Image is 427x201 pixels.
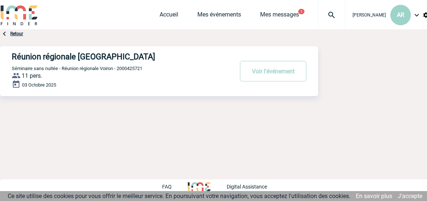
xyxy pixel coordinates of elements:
[162,183,188,190] a: FAQ
[188,182,211,191] img: http://www.idealmeetingsevents.fr/
[260,11,299,21] a: Mes messages
[298,9,304,14] button: 1
[22,82,56,88] span: 03 Octobre 2025
[160,11,178,21] a: Accueil
[10,31,23,36] a: Retour
[162,184,172,190] p: FAQ
[22,72,42,79] span: 11 pers.
[12,66,142,71] span: Séminaire sans nuitée - Réunion régionale Voiron - 2000425721
[12,52,212,61] h4: Réunion régionale [GEOGRAPHIC_DATA]
[397,11,404,18] span: AR
[398,193,422,200] a: J'accepte
[240,61,306,81] button: Voir l'événement
[227,184,267,190] p: Digital Assistance
[353,12,386,18] span: [PERSON_NAME]
[356,193,392,200] a: En savoir plus
[8,193,350,200] span: Ce site utilise des cookies pour vous offrir le meilleur service. En poursuivant votre navigation...
[197,11,241,21] a: Mes événements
